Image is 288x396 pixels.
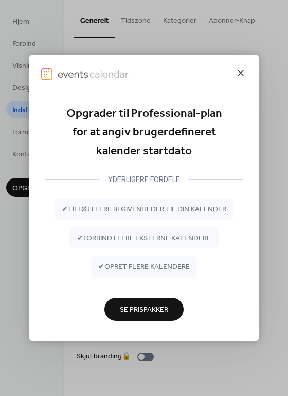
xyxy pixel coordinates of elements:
[77,233,211,244] span: ✔ forbind flere eksterne kalendere
[45,104,243,160] div: Opgrader til Professional-plan for at angiv brugerdefineret kalender startdato
[98,262,190,273] span: ✔ opret flere kalendere
[62,205,226,215] span: ✔ tilføj flere begivenheder til din kalender
[104,298,184,321] button: Se Prispakker
[100,173,188,186] div: YDERLIGERE FORDELE
[120,305,168,316] span: Se Prispakker
[58,67,129,80] img: logo-type
[41,67,52,80] img: logo-icon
